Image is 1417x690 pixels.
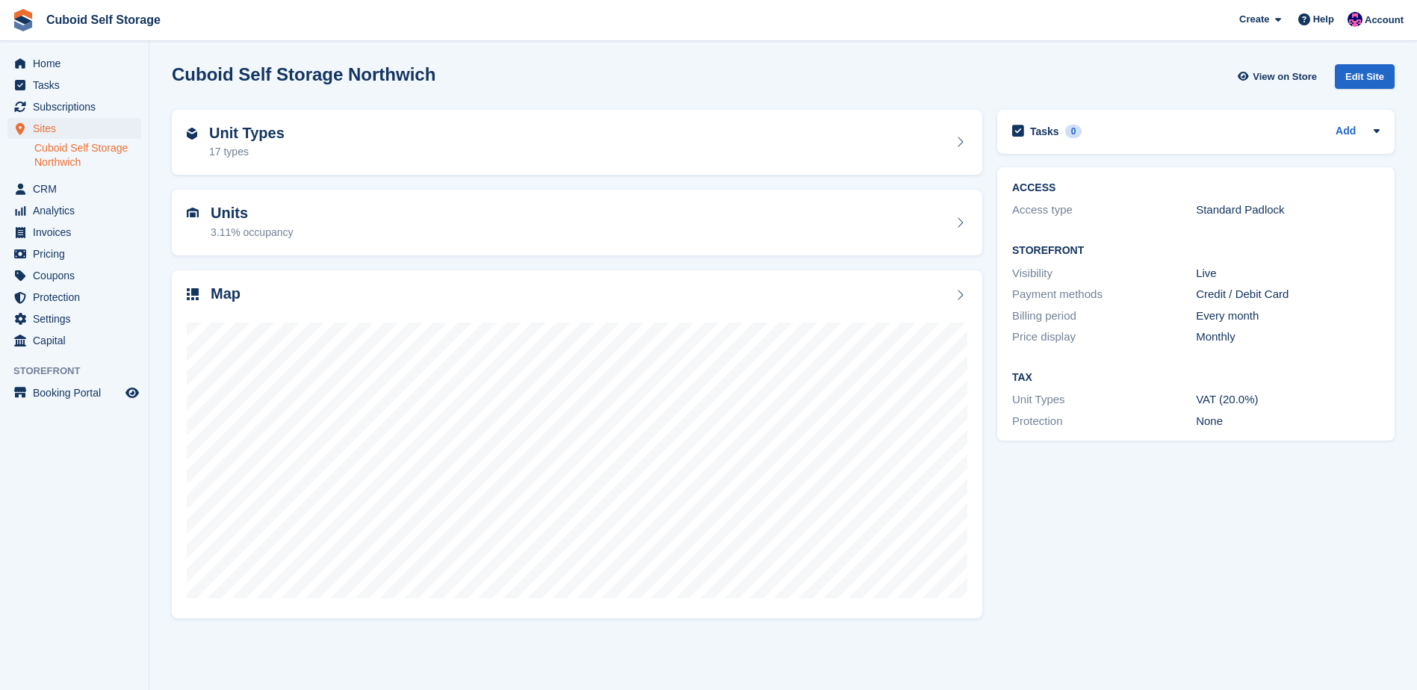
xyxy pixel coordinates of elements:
[7,96,141,117] a: menu
[33,382,123,403] span: Booking Portal
[7,53,141,74] a: menu
[211,285,241,302] h2: Map
[1196,329,1380,346] div: Monthly
[1012,308,1196,325] div: Billing period
[33,222,123,243] span: Invoices
[1012,391,1196,408] div: Unit Types
[7,265,141,286] a: menu
[1253,69,1317,84] span: View on Store
[1065,125,1082,138] div: 0
[209,125,285,142] h2: Unit Types
[33,287,123,308] span: Protection
[1348,12,1362,27] img: Gurpreet Dev
[33,53,123,74] span: Home
[7,222,141,243] a: menu
[1012,413,1196,430] div: Protection
[211,205,294,222] h2: Units
[40,7,167,32] a: Cuboid Self Storage
[33,118,123,139] span: Sites
[209,144,285,160] div: 17 types
[1196,265,1380,282] div: Live
[1030,125,1059,138] h2: Tasks
[1196,413,1380,430] div: None
[33,96,123,117] span: Subscriptions
[187,128,197,140] img: unit-type-icn-2b2737a686de81e16bb02015468b77c625bbabd49415b5ef34ead5e3b44a266d.svg
[1196,286,1380,303] div: Credit / Debit Card
[1012,182,1380,194] h2: ACCESS
[7,200,141,221] a: menu
[1335,64,1395,89] div: Edit Site
[1335,64,1395,95] a: Edit Site
[1196,308,1380,325] div: Every month
[1196,202,1380,219] div: Standard Padlock
[1012,286,1196,303] div: Payment methods
[7,118,141,139] a: menu
[1313,12,1334,27] span: Help
[33,330,123,351] span: Capital
[1012,202,1196,219] div: Access type
[1012,265,1196,282] div: Visibility
[7,382,141,403] a: menu
[7,330,141,351] a: menu
[172,64,435,84] h2: Cuboid Self Storage Northwich
[12,9,34,31] img: stora-icon-8386f47178a22dfd0bd8f6a31ec36ba5ce8667c1dd55bd0f319d3a0aa187defe.svg
[13,364,149,379] span: Storefront
[1196,391,1380,408] div: VAT (20.0%)
[7,243,141,264] a: menu
[7,308,141,329] a: menu
[172,110,982,175] a: Unit Types 17 types
[172,270,982,619] a: Map
[33,308,123,329] span: Settings
[1239,12,1269,27] span: Create
[123,384,141,402] a: Preview store
[211,225,294,240] div: 3.11% occupancy
[33,75,123,96] span: Tasks
[1336,123,1356,140] a: Add
[33,200,123,221] span: Analytics
[172,190,982,255] a: Units 3.11% occupancy
[187,288,199,300] img: map-icn-33ee37083ee616e46c38cad1a60f524a97daa1e2b2c8c0bc3eb3415660979fc1.svg
[7,287,141,308] a: menu
[1012,372,1380,384] h2: Tax
[1235,64,1323,89] a: View on Store
[1365,13,1404,28] span: Account
[33,243,123,264] span: Pricing
[1012,245,1380,257] h2: Storefront
[34,141,141,170] a: Cuboid Self Storage Northwich
[7,75,141,96] a: menu
[187,208,199,218] img: unit-icn-7be61d7bf1b0ce9d3e12c5938cc71ed9869f7b940bace4675aadf7bd6d80202e.svg
[33,265,123,286] span: Coupons
[33,178,123,199] span: CRM
[7,178,141,199] a: menu
[1012,329,1196,346] div: Price display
